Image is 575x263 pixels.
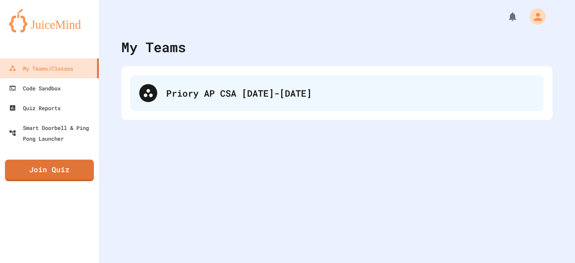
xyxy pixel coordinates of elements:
[9,83,61,94] div: Code Sandbox
[9,63,73,74] div: My Teams/Classes
[5,160,94,181] a: Join Quiz
[166,86,535,100] div: Priory AP CSA [DATE]-[DATE]
[130,75,544,111] div: Priory AP CSA [DATE]-[DATE]
[9,9,90,32] img: logo-orange.svg
[491,9,520,24] div: My Notifications
[9,103,61,113] div: Quiz Reports
[9,122,95,144] div: Smart Doorbell & Ping Pong Launcher
[121,37,186,57] div: My Teams
[520,6,548,27] div: My Account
